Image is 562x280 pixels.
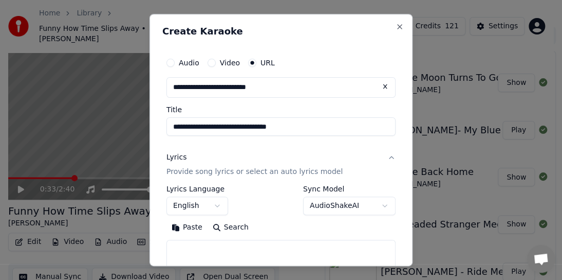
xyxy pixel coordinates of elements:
label: Sync Model [303,185,396,192]
label: Title [166,106,396,113]
button: Paste [166,219,208,236]
label: Lyrics Language [166,185,228,192]
label: Video [220,59,240,66]
button: Search [208,219,254,236]
div: Lyrics [166,152,186,163]
p: Provide song lyrics or select an auto lyrics model [166,167,343,177]
label: URL [260,59,275,66]
h2: Create Karaoke [162,27,400,36]
label: Audio [179,59,199,66]
button: LyricsProvide song lyrics or select an auto lyrics model [166,144,396,185]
